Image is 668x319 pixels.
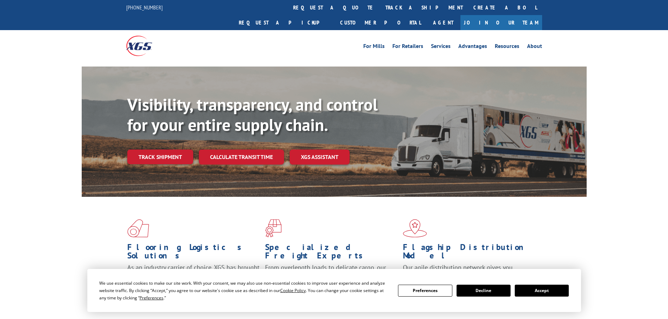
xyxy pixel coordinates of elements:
[403,219,427,237] img: xgs-icon-flagship-distribution-model-red
[426,15,460,30] a: Agent
[431,43,451,51] a: Services
[280,287,306,293] span: Cookie Policy
[363,43,385,51] a: For Mills
[290,150,350,165] a: XGS ASSISTANT
[199,150,284,165] a: Calculate transit time
[127,93,378,136] b: Visibility, transparency, and control for your entire supply chain.
[527,43,542,51] a: About
[457,285,511,297] button: Decline
[403,263,532,280] span: Our agile distribution network gives you nationwide inventory management on demand.
[127,263,259,288] span: As an industry carrier of choice, XGS has brought innovation and dedication to flooring logistics...
[458,43,487,51] a: Advantages
[515,285,569,297] button: Accept
[127,243,260,263] h1: Flooring Logistics Solutions
[265,243,398,263] h1: Specialized Freight Experts
[87,269,581,312] div: Cookie Consent Prompt
[140,295,163,301] span: Preferences
[126,4,163,11] a: [PHONE_NUMBER]
[265,219,282,237] img: xgs-icon-focused-on-flooring-red
[392,43,423,51] a: For Retailers
[127,150,193,164] a: Track shipment
[99,279,390,301] div: We use essential cookies to make our site work. With your consent, we may also use non-essential ...
[265,263,398,294] p: From overlength loads to delicate cargo, our experienced staff knows the best way to move your fr...
[398,285,452,297] button: Preferences
[335,15,426,30] a: Customer Portal
[234,15,335,30] a: Request a pickup
[460,15,542,30] a: Join Our Team
[403,243,535,263] h1: Flagship Distribution Model
[495,43,519,51] a: Resources
[127,219,149,237] img: xgs-icon-total-supply-chain-intelligence-red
